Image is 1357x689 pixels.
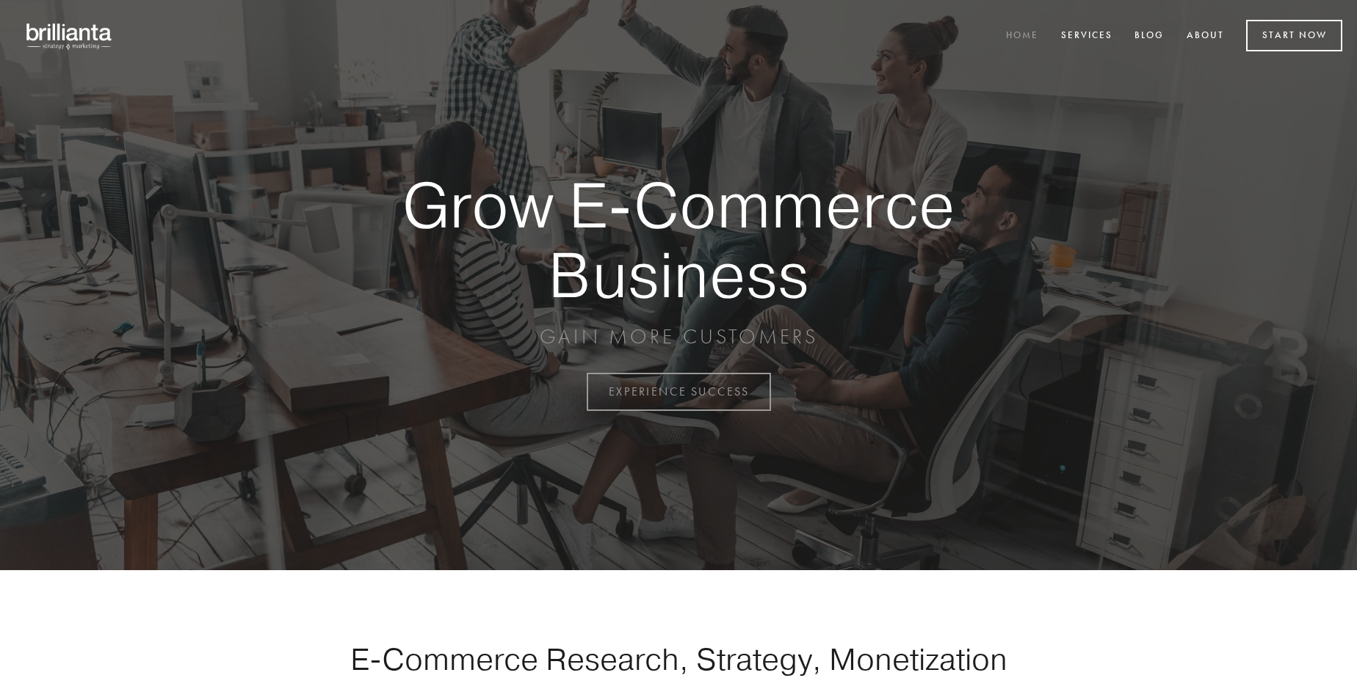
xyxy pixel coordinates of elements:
a: Home [996,24,1048,48]
a: Services [1052,24,1122,48]
a: Start Now [1246,20,1342,51]
p: GAIN MORE CUSTOMERS [351,324,1006,350]
a: About [1177,24,1234,48]
h1: E-Commerce Research, Strategy, Monetization [304,641,1053,677]
a: Blog [1125,24,1173,48]
img: brillianta - research, strategy, marketing [15,15,125,57]
a: EXPERIENCE SUCCESS [587,373,771,411]
strong: Grow E-Commerce Business [351,170,1006,309]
